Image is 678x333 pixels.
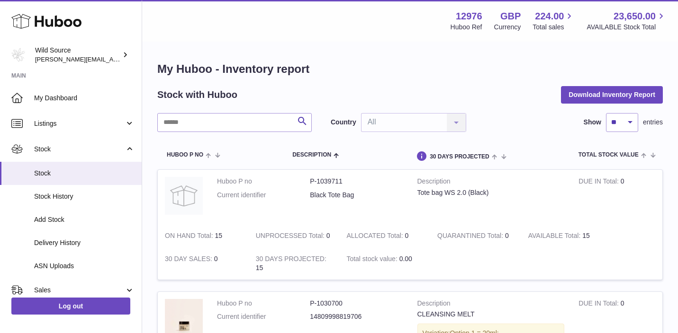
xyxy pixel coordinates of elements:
a: Log out [11,298,130,315]
strong: Description [417,177,565,188]
div: CLEANSING MELT [417,310,565,319]
dd: P-1039711 [310,177,403,186]
strong: UNPROCESSED Total [256,232,326,242]
span: [PERSON_NAME][EMAIL_ADDRESS][DOMAIN_NAME] [35,55,190,63]
td: 0 [339,224,430,247]
span: Stock History [34,192,135,201]
dd: 14809998819706 [310,312,403,321]
span: Delivery History [34,238,135,247]
strong: 12976 [456,10,482,23]
span: AVAILABLE Stock Total [587,23,667,32]
span: Huboo P no [167,152,203,158]
strong: DUE IN Total [579,299,620,309]
td: 0 [158,247,249,280]
label: Country [331,118,356,127]
a: 23,650.00 AVAILABLE Stock Total [587,10,667,32]
strong: QUARANTINED Total [437,232,505,242]
strong: Total stock value [346,255,399,265]
strong: Description [417,299,565,310]
span: My Dashboard [34,94,135,103]
strong: GBP [500,10,521,23]
div: Tote bag WS 2.0 (Black) [417,188,565,197]
span: 23,650.00 [614,10,656,23]
strong: ON HAND Total [165,232,215,242]
dt: Current identifier [217,191,310,200]
h1: My Huboo - Inventory report [157,61,663,77]
span: 0.00 [399,255,412,263]
div: Wild Source [35,46,120,64]
span: Listings [34,119,125,128]
div: Currency [494,23,521,32]
img: kate@wildsource.co.uk [11,48,26,62]
a: 224.00 Total sales [533,10,575,32]
button: Download Inventory Report [561,86,663,103]
img: product image [165,177,203,215]
td: 0 [249,224,340,247]
h2: Stock with Huboo [157,88,237,101]
strong: AVAILABLE Total [528,232,582,242]
span: Sales [34,286,125,295]
span: Description [292,152,331,158]
span: Total sales [533,23,575,32]
td: 15 [249,247,340,280]
span: Total stock value [579,152,639,158]
strong: ALLOCATED Total [346,232,405,242]
span: 30 DAYS PROJECTED [430,154,489,160]
span: 224.00 [535,10,564,23]
span: Add Stock [34,215,135,224]
strong: 30 DAY SALES [165,255,214,265]
label: Show [584,118,601,127]
span: entries [643,118,663,127]
dd: Black Tote Bag [310,191,403,200]
dt: Huboo P no [217,299,310,308]
span: ASN Uploads [34,262,135,271]
strong: DUE IN Total [579,177,620,187]
dt: Current identifier [217,312,310,321]
span: Stock [34,169,135,178]
td: 15 [521,224,612,247]
div: Huboo Ref [451,23,482,32]
span: 0 [505,232,509,239]
strong: 30 DAYS PROJECTED [256,255,326,265]
dd: P-1030700 [310,299,403,308]
dt: Huboo P no [217,177,310,186]
td: 0 [571,170,662,224]
td: 15 [158,224,249,247]
span: Stock [34,145,125,154]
